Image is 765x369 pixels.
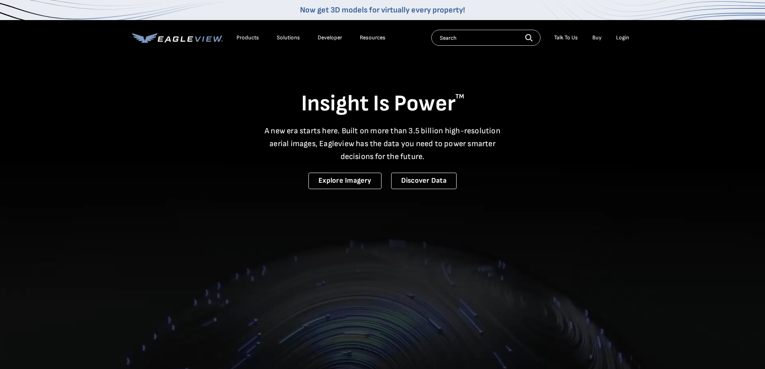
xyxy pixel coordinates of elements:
a: Buy [592,34,602,41]
div: Resources [360,34,386,41]
h1: Insight Is Power [132,90,633,118]
div: Solutions [277,34,300,41]
a: Discover Data [391,173,457,189]
input: Search [431,30,541,46]
a: Now get 3D models for virtually every property! [300,5,465,15]
a: Developer [318,34,342,41]
div: Talk To Us [554,34,578,41]
div: Login [616,34,629,41]
div: Products [237,34,259,41]
p: A new era starts here. Built on more than 3.5 billion high-resolution aerial images, Eagleview ha... [260,124,506,163]
sup: TM [455,93,464,100]
a: Explore Imagery [308,173,381,189]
